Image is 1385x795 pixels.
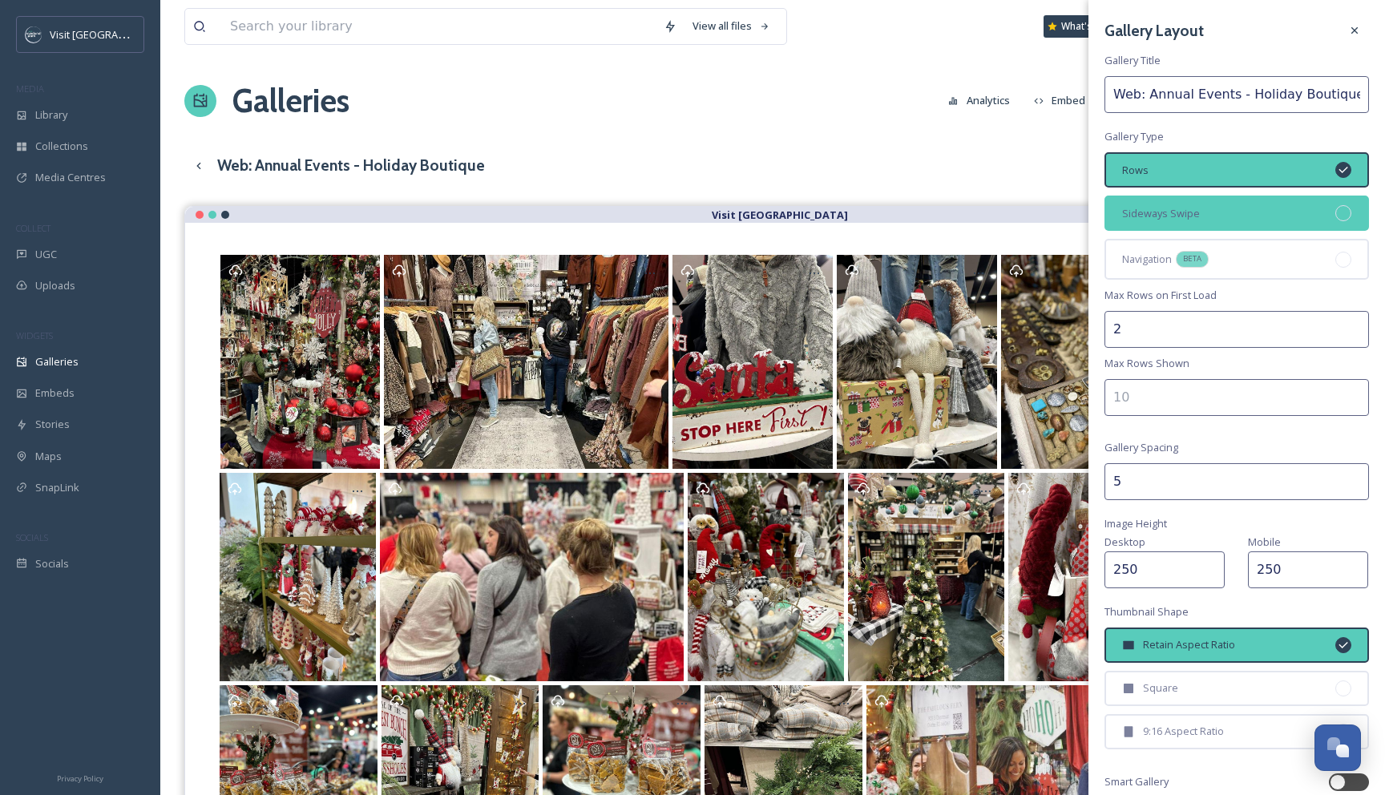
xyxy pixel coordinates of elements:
span: Stories [35,417,70,432]
span: Smart Gallery [1104,774,1169,789]
span: Sideways Swipe [1122,206,1200,221]
img: c3es6xdrejuflcaqpovn.png [26,26,42,42]
span: BETA [1183,253,1201,264]
span: Library [35,107,67,123]
span: SOCIALS [16,531,48,543]
span: WIDGETS [16,329,53,341]
button: Embed [1026,85,1094,116]
input: Search your library [222,9,656,44]
input: 2 [1104,463,1369,500]
button: Analytics [940,85,1018,116]
span: Gallery Type [1104,129,1164,144]
span: Collections [35,139,88,154]
span: Privacy Policy [57,773,103,784]
span: Visit [GEOGRAPHIC_DATA] [50,26,174,42]
input: 250 [1248,551,1368,588]
span: 9:16 Aspect Ratio [1143,724,1224,739]
a: Privacy Policy [57,768,103,787]
span: COLLECT [16,222,50,234]
span: Gallery Title [1104,53,1161,68]
span: Max Rows Shown [1104,356,1189,371]
span: Embeds [35,385,75,401]
span: Media Centres [35,170,106,185]
button: Open Chat [1314,724,1361,771]
span: Desktop [1104,535,1145,549]
a: What's New [1044,15,1124,38]
span: Image Height [1104,516,1167,531]
input: 10 [1104,379,1369,416]
span: Gallery Spacing [1104,440,1178,455]
a: View all files [684,10,778,42]
span: UGC [35,247,57,262]
span: Uploads [35,278,75,293]
input: 250 [1104,551,1225,588]
span: Galleries [35,354,79,369]
span: Maps [35,449,62,464]
h3: Web: Annual Events - Holiday Boutique [217,154,485,177]
span: Rows [1122,163,1149,178]
input: My Gallery [1104,76,1369,113]
span: Retain Aspect Ratio [1143,637,1235,652]
strong: Visit [GEOGRAPHIC_DATA] [712,208,848,222]
a: Analytics [940,85,1026,116]
span: Socials [35,556,69,571]
span: Square [1143,680,1178,696]
span: Max Rows on First Load [1104,288,1217,303]
span: MEDIA [16,83,44,95]
span: Mobile [1248,535,1281,549]
span: SnapLink [35,480,79,495]
a: Galleries [232,77,349,125]
span: Thumbnail Shape [1104,604,1189,619]
h3: Gallery Layout [1104,19,1204,42]
input: 2 [1104,311,1369,348]
span: Navigation [1122,252,1172,267]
